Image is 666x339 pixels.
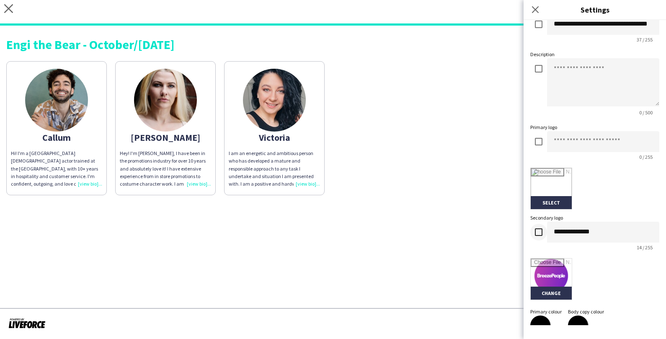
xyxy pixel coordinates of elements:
[530,308,562,315] label: Primary colour
[8,317,46,329] img: Powered by Liveforce
[229,134,320,141] div: Victoria
[11,134,102,141] div: Callum
[120,150,208,202] span: Hey! I'm [PERSON_NAME], I have been in the promotions industry for over 10 years and absolutely l...
[530,51,555,57] label: Description
[243,69,306,132] img: thumb-60c1f4ee20145.jpg
[530,215,563,221] label: Secondary logo
[632,109,659,116] span: 0 / 500
[632,154,659,160] span: 0 / 255
[120,134,211,141] div: [PERSON_NAME]
[25,69,88,132] img: thumb-d05b7dd7-4216-4ba9-863e-27c561d38312.png
[530,124,557,130] label: Primary logo
[568,308,604,315] label: Body copy colour
[630,244,659,251] span: 14 / 255
[630,36,659,43] span: 37 / 255
[229,150,320,188] div: I am an energetic and ambitious person who has developed a mature and responsible approach to any...
[134,69,197,132] img: thumb-6645e155a637e.jpeg
[11,150,102,188] p: Hi! I'm a [GEOGRAPHIC_DATA][DEMOGRAPHIC_DATA] actor trained at the [GEOGRAPHIC_DATA], with 10+ ye...
[524,4,666,15] h3: Settings
[6,38,660,51] div: Engi the Bear - October/[DATE]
